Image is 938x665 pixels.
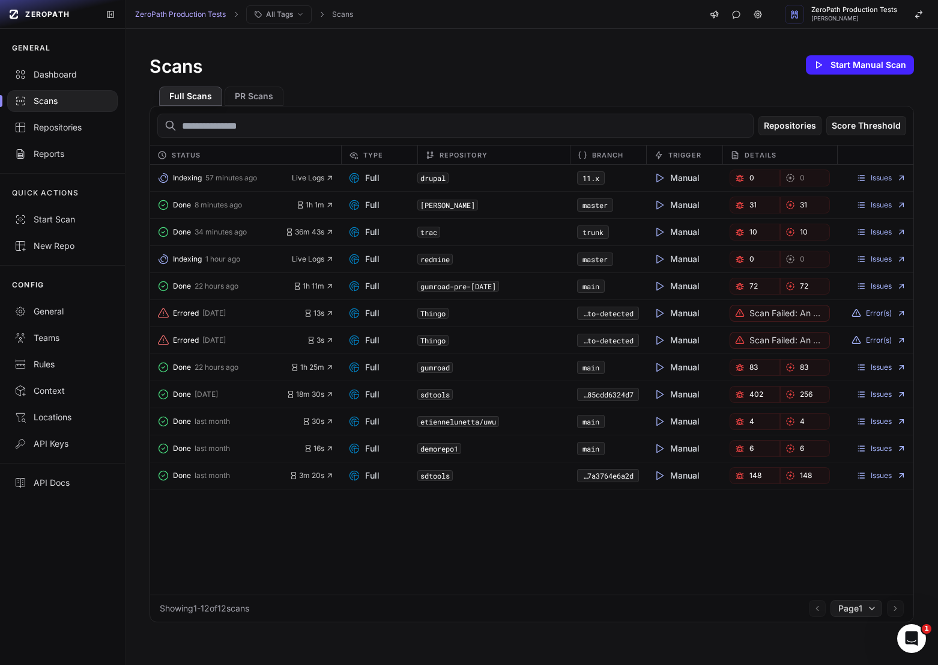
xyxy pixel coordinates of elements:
span: Full [348,415,380,427]
span: Manual [653,226,700,238]
span: Full [348,280,380,292]
code: Thingo [417,335,449,346]
span: Manual [653,334,700,346]
button: 16s [304,444,334,453]
button: 1h 1m [296,200,334,210]
div: Dashboard [14,69,110,81]
button: 3m 20s [289,471,334,480]
span: 148 [749,471,761,480]
code: Auto-detected [577,307,639,320]
span: Manual [653,361,700,373]
span: Manual [653,280,700,292]
span: [PERSON_NAME] [811,16,897,22]
code: drupal [417,173,449,183]
button: Start Manual Scan [806,55,914,75]
button: 18m 30s [286,390,334,399]
code: gumroad [417,362,453,373]
button: 4 [780,413,830,430]
span: Full [348,253,380,265]
button: 402 [730,386,779,403]
span: 4 [749,417,754,426]
a: main [582,444,599,453]
div: API Docs [14,477,110,489]
span: Full [348,361,380,373]
span: Full [348,388,380,400]
button: Page1 [831,600,882,617]
code: demorepo1 [417,443,461,454]
span: 31 [749,200,757,210]
span: 0 [800,254,805,264]
a: main [582,363,599,372]
a: 0 [730,251,779,268]
p: Scan failed: An unknown error occurred. We're investigating it. [749,307,825,319]
span: 57 minutes ago [205,173,257,183]
svg: chevron right, [318,10,326,19]
code: Thingo [417,308,449,319]
span: Manual [653,199,700,211]
button: Auto-detected [577,334,639,347]
span: 402 [749,390,763,399]
span: 256 [800,390,812,399]
div: Teams [14,332,110,344]
a: Issues [856,173,906,183]
button: 30s [302,417,334,426]
span: All Tags [266,10,293,19]
span: Indexing [173,254,202,264]
h1: Scans [150,55,202,77]
span: 83 [749,363,758,372]
button: PR Scans [225,87,283,106]
a: Issues [856,363,906,372]
button: Live Logs [292,254,334,264]
a: master [582,254,608,264]
span: last month [195,417,230,426]
code: abc66aff-3c5f-469e-b2c6-d85cdd6324d7 [577,388,639,401]
span: Status [172,148,201,162]
button: Full Scans [159,87,222,106]
span: [DATE] [195,390,218,399]
button: Repositories [758,116,822,135]
button: 3s [307,336,334,345]
a: 72 [780,278,830,295]
span: Type [363,148,383,162]
span: 0 [749,254,754,264]
a: main [582,417,599,426]
button: Done 8 minutes ago [157,197,296,213]
span: 34 minutes ago [195,227,247,237]
span: Done [173,281,191,291]
button: All Tags [246,5,312,23]
a: 10 [780,224,830,241]
button: 6 [780,440,830,457]
span: Trigger [668,148,701,162]
button: 83 [780,359,830,376]
a: Issues [856,281,906,291]
span: 10 [800,227,808,237]
button: 4 [730,413,779,430]
span: Full [348,470,380,482]
span: Live Logs [292,173,334,183]
span: Full [348,172,380,184]
a: 148 [780,467,830,484]
span: Done [173,390,191,399]
button: 0 [780,170,830,186]
button: Done 22 hours ago [157,359,291,376]
span: Done [173,363,191,372]
span: Full [348,334,380,346]
div: API Keys [14,438,110,450]
span: 36m 43s [285,227,334,237]
a: Issues [856,444,906,453]
span: Manual [653,388,700,400]
span: Full [348,226,380,238]
span: Details [745,148,776,162]
span: 22 hours ago [195,363,238,372]
span: 8 minutes ago [195,200,242,210]
button: Errored [DATE] [157,332,307,349]
a: 6 [730,440,779,457]
span: 4 [800,417,805,426]
div: Scans [14,95,110,107]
